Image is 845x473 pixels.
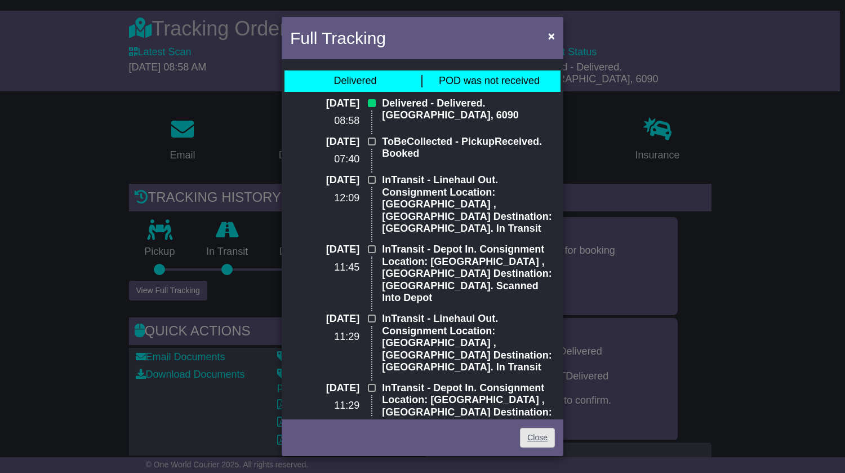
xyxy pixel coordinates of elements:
p: 12:09 [290,192,359,205]
p: [DATE] [290,313,359,325]
span: × [548,29,555,42]
p: [DATE] [290,244,359,256]
p: InTransit - Linehaul Out. Consignment Location: [GEOGRAPHIC_DATA] , [GEOGRAPHIC_DATA] Destination... [382,313,555,374]
p: 07:40 [290,153,359,166]
p: 11:45 [290,262,359,274]
span: POD was not received [439,75,540,86]
p: ToBeCollected - PickupReceived. Booked [382,136,555,160]
p: InTransit - Depot In. Consignment Location: [GEOGRAPHIC_DATA] , [GEOGRAPHIC_DATA] Destination: [G... [382,382,555,443]
p: InTransit - Depot In. Consignment Location: [GEOGRAPHIC_DATA] , [GEOGRAPHIC_DATA] Destination: [G... [382,244,555,304]
div: Delivered [333,75,376,87]
p: 08:58 [290,115,359,127]
h4: Full Tracking [290,25,386,51]
p: 11:29 [290,400,359,412]
p: [DATE] [290,136,359,148]
p: 11:29 [290,331,359,343]
p: [DATE] [290,382,359,395]
p: [DATE] [290,98,359,110]
p: InTransit - Linehaul Out. Consignment Location: [GEOGRAPHIC_DATA] , [GEOGRAPHIC_DATA] Destination... [382,174,555,235]
p: Delivered - Delivered. [GEOGRAPHIC_DATA], 6090 [382,98,555,122]
p: [DATE] [290,174,359,187]
a: Close [520,428,555,448]
button: Close [542,24,561,47]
